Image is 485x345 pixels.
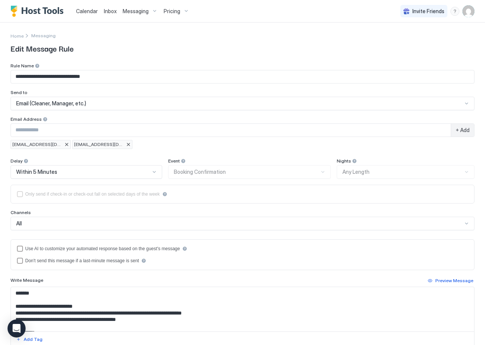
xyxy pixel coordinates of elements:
div: isLimited [17,191,468,197]
span: Messaging [123,8,149,15]
span: All [16,220,22,227]
span: Messaging [31,33,56,38]
span: Invite Friends [412,8,444,15]
div: menu [450,7,459,16]
span: Nights [337,158,351,164]
div: Breadcrumb [11,32,24,40]
input: Input Field [11,124,451,137]
span: Edit Message Rule [11,43,474,54]
span: Write Message [11,277,43,283]
span: Email (Cleaner, Manager, etc.) [16,100,86,107]
a: Home [11,32,24,40]
div: Breadcrumb [31,33,56,38]
div: Preview Message [435,277,473,284]
span: Event [168,158,180,164]
span: [EMAIL_ADDRESS][DOMAIN_NAME] [12,141,63,148]
span: Home [11,33,24,39]
div: Open Intercom Messenger [8,319,26,337]
span: Channels [11,210,31,215]
span: Rule Name [11,63,34,68]
div: Add Tag [24,336,43,343]
span: Send to [11,90,27,95]
div: User profile [462,5,474,17]
span: Pricing [164,8,180,15]
div: Only send if check-in or check-out fall on selected days of the week [25,191,160,197]
span: Delay [11,158,23,164]
span: Calendar [76,8,98,14]
textarea: Input Field [11,287,468,331]
a: Host Tools Logo [11,6,67,17]
span: Within 5 Minutes [16,169,57,175]
input: Input Field [11,70,474,83]
span: + Add [456,127,470,134]
div: Don't send this message if a last-minute message is sent [25,258,139,263]
div: useAI [17,246,468,252]
button: Preview Message [427,276,474,285]
span: Email Address [11,116,42,122]
a: Inbox [104,7,117,15]
span: [EMAIL_ADDRESS][DOMAIN_NAME] [74,141,125,148]
button: Add Tag [15,335,44,344]
div: disableIfLastMinute [17,258,468,264]
div: Use AI to customize your automated response based on the guest's message [25,246,180,251]
span: Inbox [104,8,117,14]
a: Calendar [76,7,98,15]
